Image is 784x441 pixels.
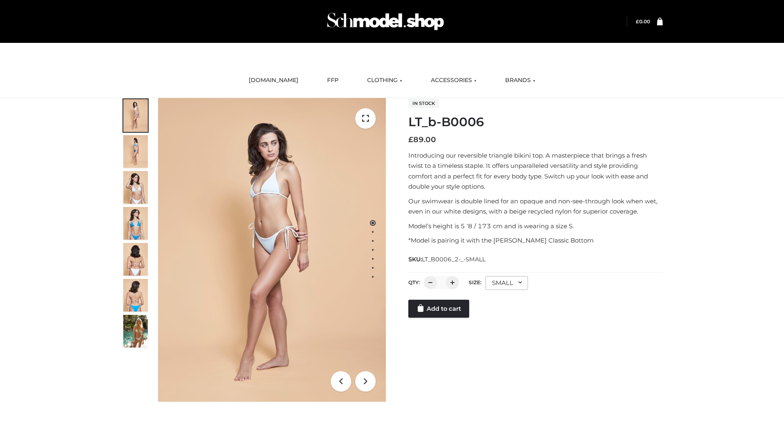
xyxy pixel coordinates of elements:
p: Introducing our reversible triangle bikini top. A masterpiece that brings a fresh twist to a time... [408,150,663,192]
img: ArielClassicBikiniTop_CloudNine_AzureSky_OW114ECO_7-scaled.jpg [123,243,148,276]
img: ArielClassicBikiniTop_CloudNine_AzureSky_OW114ECO_3-scaled.jpg [123,171,148,204]
img: ArielClassicBikiniTop_CloudNine_AzureSky_OW114ECO_1-scaled.jpg [123,99,148,132]
a: ACCESSORIES [425,71,483,89]
p: *Model is pairing it with the [PERSON_NAME] Classic Bottom [408,235,663,246]
img: ArielClassicBikiniTop_CloudNine_AzureSky_OW114ECO_8-scaled.jpg [123,279,148,312]
p: Model’s height is 5 ‘8 / 173 cm and is wearing a size S. [408,221,663,232]
a: £0.00 [636,18,650,24]
span: £ [636,18,639,24]
label: Size: [469,279,481,285]
img: ArielClassicBikiniTop_CloudNine_AzureSky_OW114ECO_2-scaled.jpg [123,135,148,168]
img: ArielClassicBikiniTop_CloudNine_AzureSky_OW114ECO_4-scaled.jpg [123,207,148,240]
div: SMALL [486,276,528,290]
img: ArielClassicBikiniTop_CloudNine_AzureSky_OW114ECO_1 [158,98,386,402]
a: BRANDS [499,71,541,89]
span: LT_B0006_2-_-SMALL [422,256,486,263]
bdi: 89.00 [408,135,436,144]
img: Schmodel Admin 964 [324,5,447,38]
a: [DOMAIN_NAME] [243,71,305,89]
a: FFP [321,71,345,89]
a: Add to cart [408,300,469,318]
h1: LT_b-B0006 [408,115,663,129]
label: QTY: [408,279,420,285]
a: CLOTHING [361,71,408,89]
p: Our swimwear is double lined for an opaque and non-see-through look when wet, even in our white d... [408,196,663,217]
bdi: 0.00 [636,18,650,24]
img: Arieltop_CloudNine_AzureSky2.jpg [123,315,148,347]
span: In stock [408,98,439,108]
span: £ [408,135,413,144]
span: SKU: [408,254,486,264]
